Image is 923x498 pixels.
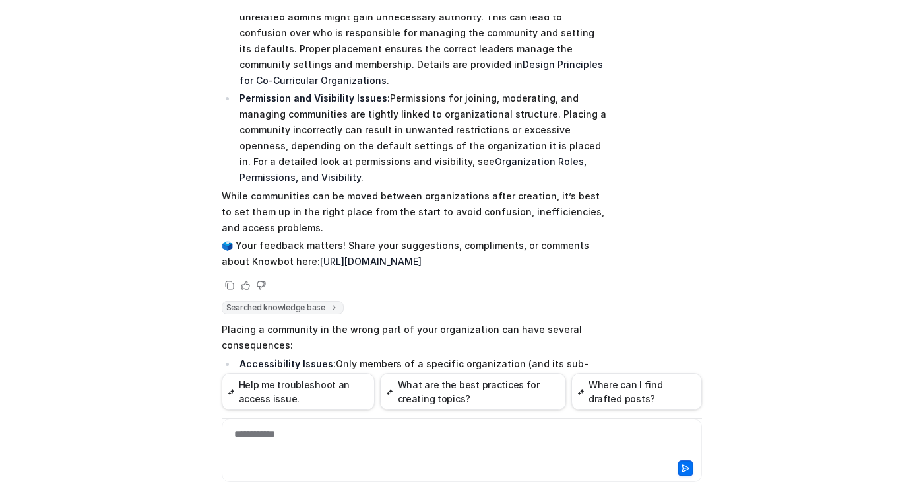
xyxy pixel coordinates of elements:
[222,373,375,410] button: Help me troubleshoot an access issue.
[239,90,607,186] p: Permissions for joining, moderating, and managing communities are tightly linked to organizationa...
[222,301,344,314] span: Searched knowledge base
[239,358,336,369] strong: Accessibility Issues:
[571,373,702,410] button: Where can I find drafted posts?
[239,356,607,419] p: Only members of a specific organization (and its sub-organizations) can discover and access commu...
[222,322,608,353] p: Placing a community in the wrong part of your organization can have several consequences:
[320,256,422,267] a: [URL][DOMAIN_NAME]
[239,59,603,86] a: Design Principles for Co-Curricular Organizations
[222,188,608,236] p: While communities can be moved between organizations after creation, it’s best to set them up in ...
[380,373,565,410] button: What are the best practices for creating topics?
[222,238,608,269] p: 🗳️ Your feedback matters! Share your suggestions, compliments, or comments about Knowbot here:
[239,92,390,104] strong: Permission and Visibility Issues:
